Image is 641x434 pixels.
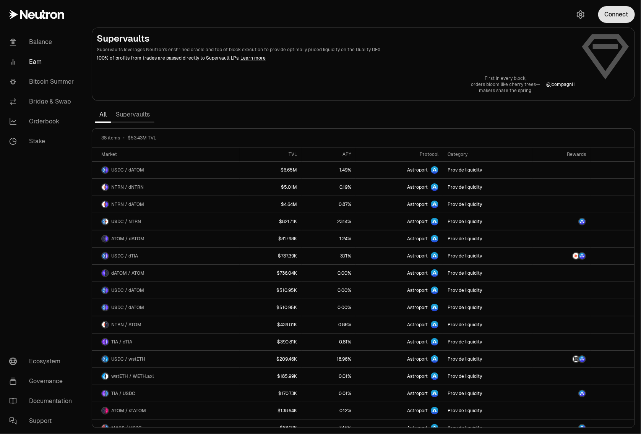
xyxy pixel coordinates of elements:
[111,201,144,207] span: NTRN / dATOM
[532,248,591,264] a: NTRN LogoASTRO Logo
[579,219,585,225] img: ASTRO Logo
[302,230,356,247] a: 1.24%
[240,385,302,402] a: $170.73K
[240,162,302,178] a: $6.65M
[111,408,146,414] span: ATOM / stATOM
[102,167,105,173] img: USDC Logo
[471,75,540,94] a: First in every block,orders bloom like cherry trees—makers share the spring.
[407,390,428,397] span: Astroport
[102,236,105,242] img: ATOM Logo
[360,151,438,157] div: Protocol
[111,219,141,225] span: USDC / NTRN
[356,351,443,368] a: Astroport
[443,196,532,213] a: Provide liquidity
[111,236,144,242] span: ATOM / dATOM
[448,151,528,157] div: Category
[573,356,579,362] img: AXL Logo
[111,167,144,173] span: USDC / dATOM
[3,391,83,411] a: Documentation
[443,162,532,178] a: Provide liquidity
[105,339,108,345] img: dTIA Logo
[3,112,83,131] a: Orderbook
[92,385,240,402] a: TIA LogoUSDC LogoTIA / USDC
[102,184,105,190] img: NTRN Logo
[3,131,83,151] a: Stake
[443,368,532,385] a: Provide liquidity
[443,179,532,196] a: Provide liquidity
[356,162,443,178] a: Astroport
[302,402,356,419] a: 0.12%
[111,339,132,345] span: TIA / dTIA
[92,316,240,333] a: NTRN LogoATOM LogoNTRN / ATOM
[302,179,356,196] a: 0.19%
[356,179,443,196] a: Astroport
[111,253,138,259] span: USDC / dTIA
[356,299,443,316] a: Astroport
[356,385,443,402] a: Astroport
[101,135,120,141] span: 38 items
[97,46,575,53] p: Supervaults leverages Neutron's enshrined oracle and top of block execution to provide optimally ...
[102,408,105,414] img: ATOM Logo
[105,236,108,242] img: dATOM Logo
[407,270,428,276] span: Astroport
[407,253,428,259] span: Astroport
[102,339,105,345] img: TIA Logo
[111,390,135,397] span: TIA / USDC
[105,219,108,225] img: NTRN Logo
[443,248,532,264] a: Provide liquidity
[3,72,83,92] a: Bitcoin Summer
[92,179,240,196] a: NTRN LogodNTRN LogoNTRN / dNTRN
[105,253,108,259] img: dTIA Logo
[443,213,532,230] a: Provide liquidity
[356,282,443,299] a: Astroport
[532,351,591,368] a: AXL LogoASTRO Logo
[92,162,240,178] a: USDC LogodATOM LogoUSDC / dATOM
[579,356,585,362] img: ASTRO Logo
[92,265,240,282] a: dATOM LogoATOM LogodATOM / ATOM
[92,230,240,247] a: ATOM LogodATOM LogoATOM / dATOM
[302,162,356,178] a: 1.49%
[443,282,532,299] a: Provide liquidity
[3,92,83,112] a: Bridge & Swap
[443,265,532,282] a: Provide liquidity
[102,322,105,328] img: NTRN Logo
[97,55,575,62] p: 100% of profits from trades are passed directly to Supervault LPs.
[102,425,105,431] img: MARS Logo
[105,408,108,414] img: stATOM Logo
[407,287,428,293] span: Astroport
[471,81,540,87] p: orders bloom like cherry trees—
[407,373,428,379] span: Astroport
[302,282,356,299] a: 0.00%
[356,368,443,385] a: Astroport
[92,213,240,230] a: USDC LogoNTRN LogoUSDC / NTRN
[443,230,532,247] a: Provide liquidity
[102,287,105,293] img: USDC Logo
[443,334,532,350] a: Provide liquidity
[598,6,635,23] button: Connect
[240,196,302,213] a: $4.64M
[105,270,108,276] img: ATOM Logo
[356,265,443,282] a: Astroport
[240,179,302,196] a: $5.01M
[240,230,302,247] a: $817.98K
[92,351,240,368] a: USDC LogowstETH LogoUSDC / wstETH
[579,425,585,431] img: ASTRO Logo
[105,425,108,431] img: USDC Logo
[407,408,428,414] span: Astroport
[92,196,240,213] a: NTRN LogodATOM LogoNTRN / dATOM
[471,75,540,81] p: First in every block,
[92,299,240,316] a: USDC LogodATOM LogoUSDC / dATOM
[546,81,575,87] p: @ jcompagni1
[240,265,302,282] a: $736.04K
[407,167,428,173] span: Astroport
[302,385,356,402] a: 0.01%
[407,184,428,190] span: Astroport
[302,196,356,213] a: 0.87%
[102,253,105,259] img: USDC Logo
[579,253,585,259] img: ASTRO Logo
[407,356,428,362] span: Astroport
[302,213,356,230] a: 23.14%
[471,87,540,94] p: makers share the spring.
[302,299,356,316] a: 0.00%
[240,368,302,385] a: $185.99K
